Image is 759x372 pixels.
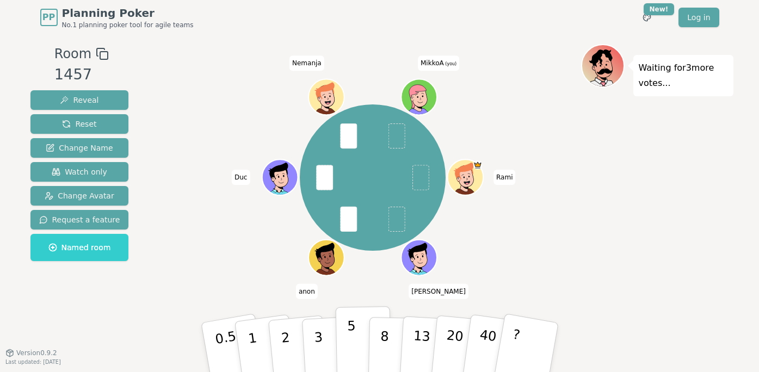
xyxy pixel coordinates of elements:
span: Planning Poker [62,5,194,21]
span: Click to change your name [409,284,468,299]
button: Request a feature [30,210,129,230]
span: (you) [444,62,457,67]
span: Change Avatar [45,190,114,201]
a: PPPlanning PokerNo.1 planning poker tool for agile teams [40,5,194,29]
span: Rami is the host [473,161,482,170]
span: Click to change your name [289,56,324,71]
span: Click to change your name [296,284,318,299]
span: Reset [62,119,96,129]
span: Watch only [52,166,107,177]
div: New! [644,3,675,15]
button: Reveal [30,90,129,110]
span: Click to change your name [232,170,250,185]
span: PP [42,11,55,24]
span: No.1 planning poker tool for agile teams [62,21,194,29]
span: Click to change your name [418,56,459,71]
button: Change Name [30,138,129,158]
button: Version0.9.2 [5,349,57,357]
div: 1457 [54,64,109,86]
span: Request a feature [39,214,120,225]
span: Version 0.9.2 [16,349,57,357]
button: Named room [30,234,129,261]
a: Log in [678,8,719,27]
span: Named room [48,242,111,253]
span: Reveal [60,95,98,106]
button: Change Avatar [30,186,129,206]
span: Last updated: [DATE] [5,359,61,365]
button: Click to change your avatar [402,80,436,114]
button: Watch only [30,162,129,182]
span: Click to change your name [493,170,515,185]
span: Room [54,44,91,64]
button: New! [637,8,657,27]
button: Reset [30,114,129,134]
p: Waiting for 3 more votes... [639,60,728,91]
span: Change Name [46,142,113,153]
